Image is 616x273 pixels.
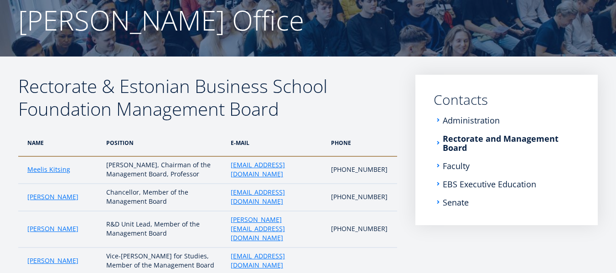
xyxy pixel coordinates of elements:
[106,160,222,179] p: [PERSON_NAME], Chairman of the Management Board, Professor
[18,75,397,120] h2: Rectorate & Estonian Business School Foundation Management Board
[27,192,78,201] a: [PERSON_NAME]
[102,211,226,247] td: R&D Unit Lead, Member of the Management Board
[18,1,304,39] span: [PERSON_NAME] Office
[102,129,226,156] th: POSition
[231,188,322,206] a: [EMAIL_ADDRESS][DOMAIN_NAME]
[231,252,322,270] a: [EMAIL_ADDRESS][DOMAIN_NAME]
[326,129,397,156] th: phone
[27,224,78,233] a: [PERSON_NAME]
[443,116,500,125] a: Administration
[443,134,580,152] a: Rectorate and Management Board
[443,198,469,207] a: Senate
[231,160,322,179] a: [EMAIL_ADDRESS][DOMAIN_NAME]
[231,215,322,242] a: [PERSON_NAME][EMAIL_ADDRESS][DOMAIN_NAME]
[27,256,78,265] a: [PERSON_NAME]
[326,184,397,211] td: [PHONE_NUMBER]
[102,184,226,211] td: Chancellor, Member of the Management Board
[18,129,102,156] th: NAME
[331,165,388,174] p: [PHONE_NUMBER]
[443,180,536,189] a: EBS Executive Education
[434,93,580,107] a: Contacts
[326,211,397,247] td: [PHONE_NUMBER]
[27,165,70,174] a: Meelis Kitsing
[443,161,470,170] a: Faculty
[226,129,327,156] th: e-mail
